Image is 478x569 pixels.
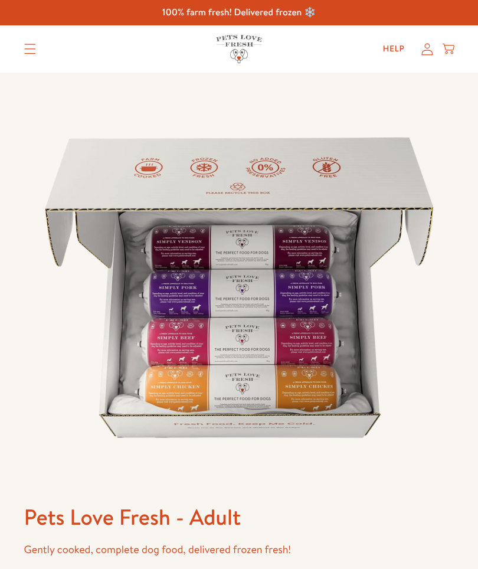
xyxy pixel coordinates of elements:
a: Help [374,37,414,61]
summary: Translation missing: en.sections.header.menu [15,34,45,64]
h1: Pets Love Fresh - Adult [24,503,454,531]
p: Gently cooked, complete dog food, delivered frozen fresh! [24,541,454,559]
img: Pets Love Fresh - Adult [24,73,454,503]
img: Pets Love Fresh [216,35,262,63]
